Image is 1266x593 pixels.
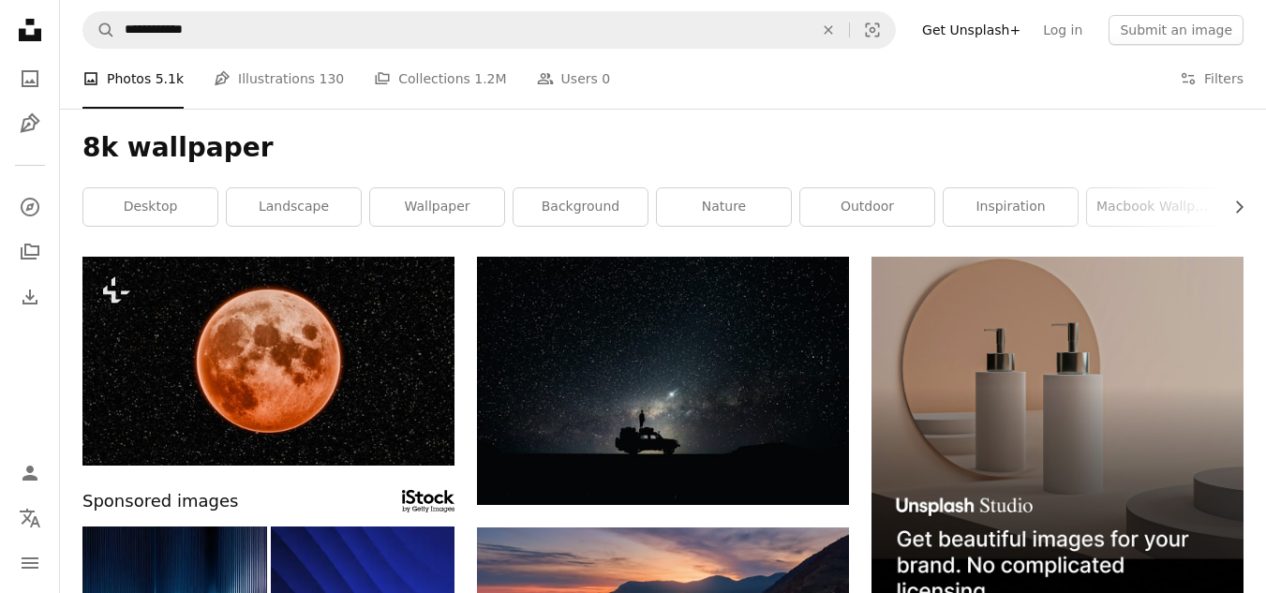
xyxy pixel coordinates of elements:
a: Log in [1032,15,1094,45]
img: A full moon is seen in the night sky [82,257,454,466]
button: Submit an image [1109,15,1244,45]
a: wallpaper [370,188,504,226]
a: landscape [227,188,361,226]
a: Explore [11,188,49,226]
button: Filters [1180,49,1244,109]
img: silhouette of off-road car [477,257,849,505]
a: desktop [83,188,217,226]
button: Menu [11,544,49,582]
a: macbook wallpaper [1087,188,1221,226]
button: Search Unsplash [83,12,115,48]
a: Collections 1.2M [374,49,506,109]
a: Log in / Sign up [11,454,49,492]
a: background [514,188,648,226]
h1: 8k wallpaper [82,131,1244,165]
a: Collections [11,233,49,271]
form: Find visuals sitewide [82,11,896,49]
a: Illustrations [11,105,49,142]
a: Photos [11,60,49,97]
a: Illustrations 130 [214,49,344,109]
a: Get Unsplash+ [911,15,1032,45]
a: inspiration [944,188,1078,226]
button: Clear [808,12,849,48]
button: Visual search [850,12,895,48]
button: Language [11,499,49,537]
a: Download History [11,278,49,316]
a: A full moon is seen in the night sky [82,352,454,369]
a: nature [657,188,791,226]
a: outdoor [800,188,934,226]
a: Users 0 [537,49,611,109]
span: 130 [320,68,345,89]
span: 0 [602,68,610,89]
button: scroll list to the right [1222,188,1244,226]
a: silhouette of off-road car [477,372,849,389]
span: 1.2M [474,68,506,89]
span: Sponsored images [82,488,238,515]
